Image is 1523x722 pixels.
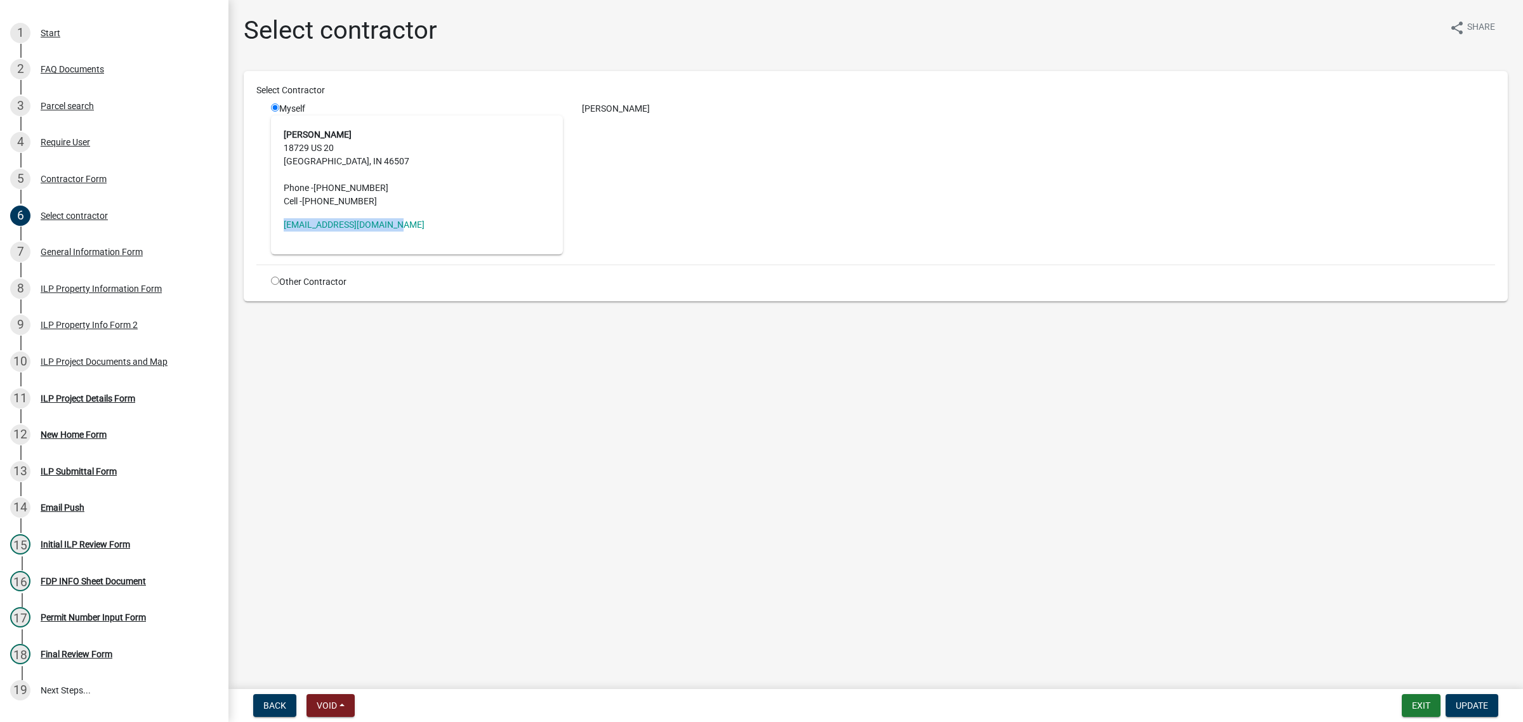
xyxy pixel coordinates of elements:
[1402,694,1441,717] button: Exit
[253,694,296,717] button: Back
[41,29,60,37] div: Start
[263,700,286,711] span: Back
[10,169,30,189] div: 5
[41,211,108,220] div: Select contractor
[10,571,30,591] div: 16
[10,680,30,700] div: 19
[284,183,313,193] abbr: Phone -
[10,132,30,152] div: 4
[10,607,30,627] div: 17
[284,128,550,208] address: 18729 US 20 [GEOGRAPHIC_DATA], IN 46507
[41,394,135,403] div: ILP Project Details Form
[10,23,30,43] div: 1
[10,534,30,555] div: 15
[41,357,168,366] div: ILP Project Documents and Map
[10,644,30,664] div: 18
[10,59,30,79] div: 2
[41,577,146,586] div: FDP INFO Sheet Document
[41,284,162,293] div: ILP Property Information Form
[41,430,107,439] div: New Home Form
[10,461,30,482] div: 13
[307,694,355,717] button: Void
[302,196,377,206] span: [PHONE_NUMBER]
[1467,20,1495,36] span: Share
[41,138,90,147] div: Require User
[284,196,302,206] abbr: Cell -
[10,315,30,335] div: 9
[271,102,563,254] div: Myself
[313,183,388,193] span: [PHONE_NUMBER]
[41,102,94,110] div: Parcel search
[247,84,1505,97] div: Select Contractor
[10,279,30,299] div: 8
[1439,15,1505,40] button: shareShare
[10,388,30,409] div: 11
[1456,700,1488,711] span: Update
[244,15,437,46] h1: Select contractor
[10,424,30,445] div: 12
[10,242,30,262] div: 7
[572,102,1505,115] div: [PERSON_NAME]
[10,351,30,372] div: 10
[317,700,337,711] span: Void
[284,129,352,140] strong: [PERSON_NAME]
[41,174,107,183] div: Contractor Form
[284,220,425,230] a: [EMAIL_ADDRESS][DOMAIN_NAME]
[10,497,30,518] div: 14
[41,613,146,622] div: Permit Number Input Form
[41,247,143,256] div: General Information Form
[41,650,112,659] div: Final Review Form
[41,320,138,329] div: ILP Property Info Form 2
[10,96,30,116] div: 3
[1449,20,1465,36] i: share
[1446,694,1498,717] button: Update
[41,540,130,549] div: Initial ILP Review Form
[41,65,104,74] div: FAQ Documents
[41,503,84,512] div: Email Push
[10,206,30,226] div: 6
[41,467,117,476] div: ILP Submittal Form
[261,275,572,289] div: Other Contractor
